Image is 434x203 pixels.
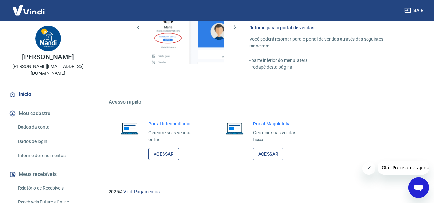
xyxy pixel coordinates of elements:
a: Relatório de Recebíveis [15,182,88,195]
div: Palavras-chave [75,38,103,42]
img: website_grey.svg [10,17,15,22]
button: Sair [403,4,426,16]
img: tab_domain_overview_orange.svg [27,37,32,42]
p: Gerencie suas vendas física. [253,130,306,143]
img: Imagem de um notebook aberto [221,121,248,136]
p: Você poderá retornar para o portal de vendas através das seguintes maneiras: [249,36,403,49]
p: Gerencie suas vendas online. [148,130,202,143]
p: [PERSON_NAME] [22,54,74,61]
a: Vindi Pagamentos [123,189,160,194]
img: tab_keywords_by_traffic_grey.svg [68,37,73,42]
iframe: Fechar mensagem [362,162,375,175]
p: [PERSON_NAME][EMAIL_ADDRESS][DOMAIN_NAME] [5,63,91,77]
button: Meu cadastro [8,106,88,121]
a: Informe de rendimentos [15,149,88,162]
p: 2025 © [109,189,419,195]
h6: Portal Intermediador [148,121,202,127]
img: ab7274eb-3bb3-4366-9af4-dccf4096313a.jpeg [35,26,61,51]
div: v 4.0.25 [18,10,31,15]
img: Vindi [8,0,49,20]
a: Acessar [253,148,284,160]
iframe: Botão para abrir a janela de mensagens [408,177,429,198]
h5: Acesso rápido [109,99,419,105]
img: logo_orange.svg [10,10,15,15]
p: - parte inferior do menu lateral [249,57,403,64]
div: Domínio [34,38,49,42]
p: - rodapé desta página [249,64,403,71]
iframe: Mensagem da empresa [378,161,429,175]
a: Início [8,87,88,101]
h6: Retorne para o portal de vendas [249,24,403,31]
h6: Portal Maquininha [253,121,306,127]
button: Meus recebíveis [8,167,88,182]
a: Dados de login [15,135,88,148]
span: Olá! Precisa de ajuda? [4,4,54,10]
div: [PERSON_NAME]: [DOMAIN_NAME] [17,17,92,22]
img: Imagem de um notebook aberto [116,121,143,136]
a: Acessar [148,148,179,160]
a: Dados da conta [15,121,88,134]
